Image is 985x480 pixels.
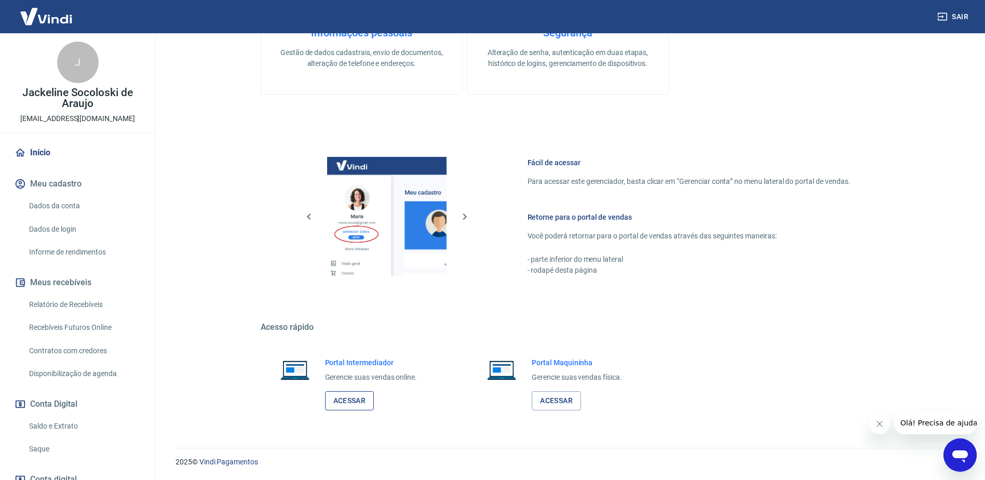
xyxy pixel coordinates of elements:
[528,231,851,242] p: Você poderá retornar para o portal de vendas através das seguintes maneiras:
[480,357,523,382] img: Imagem de um notebook aberto
[57,42,99,83] div: J
[8,87,147,109] p: Jackeline Socoloski de Araujo
[325,372,417,383] p: Gerencie suas vendas online.
[935,7,973,26] button: Sair
[325,391,374,410] a: Acessar
[6,7,87,16] span: Olá! Precisa de ajuda?
[528,212,851,222] h6: Retorne para o portal de vendas
[199,458,258,466] a: Vindi Pagamentos
[25,294,143,315] a: Relatório de Recebíveis
[12,271,143,294] button: Meus recebíveis
[176,457,960,468] p: 2025 ©
[894,411,977,434] iframe: Mensagem da empresa
[25,219,143,240] a: Dados de login
[25,195,143,217] a: Dados da conta
[273,357,317,382] img: Imagem de um notebook aberto
[25,242,143,263] a: Informe de rendimentos
[12,1,80,32] img: Vindi
[25,438,143,460] a: Saque
[325,357,417,368] h6: Portal Intermediador
[869,414,890,434] iframe: Fechar mensagem
[25,317,143,338] a: Recebíveis Futuros Online
[943,438,977,472] iframe: Botão para abrir a janela de mensagens
[25,416,143,437] a: Saldo e Extrato
[327,157,447,276] img: Imagem da dashboard mostrando o botão de gerenciar conta na sidebar no lado esquerdo
[528,265,851,276] p: - rodapé desta página
[532,372,622,383] p: Gerencie suas vendas física.
[528,157,851,168] h6: Fácil de acessar
[528,254,851,265] p: - parte inferior do menu lateral
[532,391,581,410] a: Acessar
[278,47,446,69] p: Gestão de dados cadastrais, envio de documentos, alteração de telefone e endereços.
[484,47,652,69] p: Alteração de senha, autenticação em duas etapas, histórico de logins, gerenciamento de dispositivos.
[12,393,143,416] button: Conta Digital
[528,176,851,187] p: Para acessar este gerenciador, basta clicar em “Gerenciar conta” no menu lateral do portal de ven...
[532,357,622,368] h6: Portal Maquininha
[12,172,143,195] button: Meu cadastro
[25,363,143,384] a: Disponibilização de agenda
[25,340,143,362] a: Contratos com credores
[261,322,875,332] h5: Acesso rápido
[12,141,143,164] a: Início
[20,113,135,124] p: [EMAIL_ADDRESS][DOMAIN_NAME]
